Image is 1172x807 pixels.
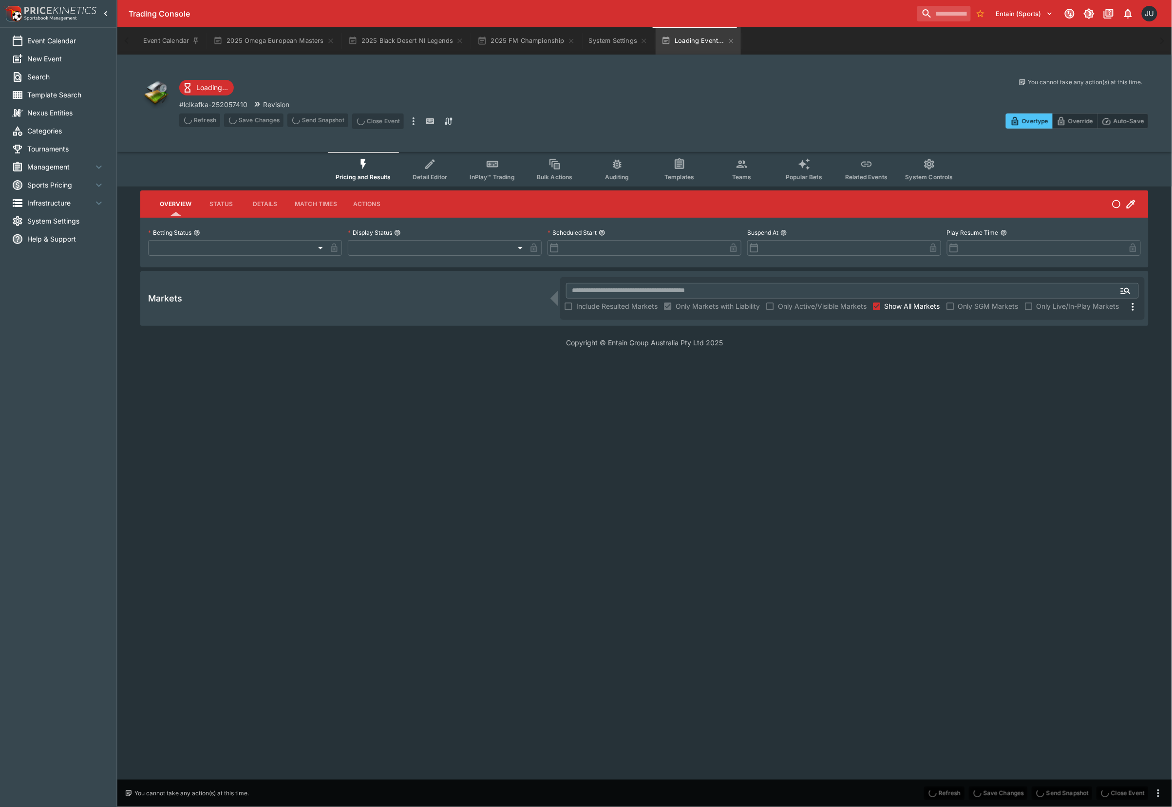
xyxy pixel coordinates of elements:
[599,229,605,236] button: Scheduled Start
[27,234,105,244] span: Help & Support
[3,4,22,23] img: PriceKinetics Logo
[1142,6,1157,21] div: Justin.Walsh
[413,173,447,181] span: Detail Editor
[408,113,419,129] button: more
[958,301,1019,311] span: Only SGM Markets
[328,152,961,187] div: Event type filters
[583,27,654,55] button: System Settings
[27,54,105,64] span: New Event
[27,180,93,190] span: Sports Pricing
[140,78,171,109] img: other.png
[27,36,105,46] span: Event Calendar
[27,216,105,226] span: System Settings
[27,144,105,154] span: Tournaments
[152,192,199,216] button: Overview
[27,198,93,208] span: Infrastructure
[27,162,93,172] span: Management
[885,301,940,311] span: Show All Markets
[786,173,822,181] span: Popular Bets
[345,192,389,216] button: Actions
[1006,113,1053,129] button: Overtype
[780,229,787,236] button: Suspend At
[336,173,391,181] span: Pricing and Results
[1001,229,1007,236] button: Play Resume Time
[778,301,867,311] span: Only Active/Visible Markets
[394,229,401,236] button: Display Status
[1061,5,1078,22] button: Connected to PK
[1100,5,1117,22] button: Documentation
[1022,116,1048,126] p: Overtype
[973,6,988,21] button: No Bookmarks
[906,173,953,181] span: System Controls
[179,99,247,110] p: Copy To Clipboard
[287,192,345,216] button: Match Times
[656,27,741,55] button: Loading Event...
[208,27,340,55] button: 2025 Omega European Masters
[24,7,96,14] img: PriceKinetics
[348,228,392,237] p: Display Status
[263,99,289,110] p: Revision
[342,27,470,55] button: 2025 Black Desert NI Legends
[196,82,228,93] p: Loading...
[947,228,999,237] p: Play Resume Time
[193,229,200,236] button: Betting Status
[1068,116,1093,126] p: Override
[470,173,515,181] span: InPlay™ Trading
[27,126,105,136] span: Categories
[117,338,1172,348] p: Copyright © Entain Group Australia Pty Ltd 2025
[129,9,913,19] div: Trading Console
[148,228,191,237] p: Betting Status
[676,301,760,311] span: Only Markets with Liability
[1127,301,1139,313] svg: More
[747,228,778,237] p: Suspend At
[1037,301,1119,311] span: Only Live/In-Play Markets
[243,192,287,216] button: Details
[137,27,206,55] button: Event Calendar
[1117,282,1134,300] button: Open
[27,72,105,82] span: Search
[27,90,105,100] span: Template Search
[134,789,249,798] p: You cannot take any action(s) at this time.
[199,192,243,216] button: Status
[1119,5,1137,22] button: Notifications
[1028,78,1143,87] p: You cannot take any action(s) at this time.
[576,301,658,311] span: Include Resulted Markets
[537,173,573,181] span: Bulk Actions
[1114,116,1144,126] p: Auto-Save
[917,6,971,21] input: search
[732,173,752,181] span: Teams
[24,16,77,20] img: Sportsbook Management
[1097,113,1149,129] button: Auto-Save
[472,27,581,55] button: 2025 FM Championship
[1153,788,1164,799] button: more
[27,108,105,118] span: Nexus Entities
[664,173,694,181] span: Templates
[148,293,182,304] h5: Markets
[1080,5,1098,22] button: Toggle light/dark mode
[990,6,1059,21] button: Select Tenant
[845,173,888,181] span: Related Events
[605,173,629,181] span: Auditing
[1139,3,1160,24] button: Justin.Walsh
[1006,113,1149,129] div: Start From
[548,228,597,237] p: Scheduled Start
[1052,113,1097,129] button: Override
